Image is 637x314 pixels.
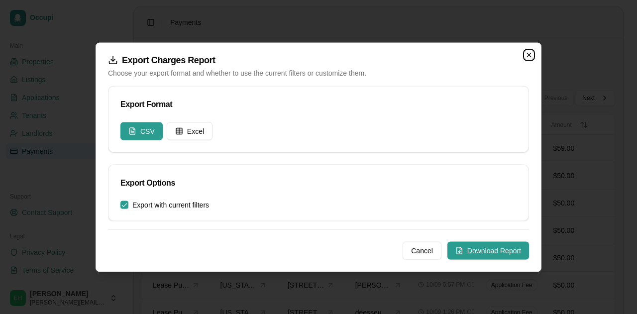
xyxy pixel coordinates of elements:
div: Export Options [120,177,517,189]
label: Export with current filters [132,201,209,208]
h2: Export Charges Report [108,55,529,65]
div: Export Format [120,98,517,110]
button: Excel [167,122,212,140]
p: Choose your export format and whether to use the current filters or customize them. [108,68,529,78]
button: CSV [120,122,163,140]
button: Cancel [403,241,441,259]
button: Download Report [447,241,529,259]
